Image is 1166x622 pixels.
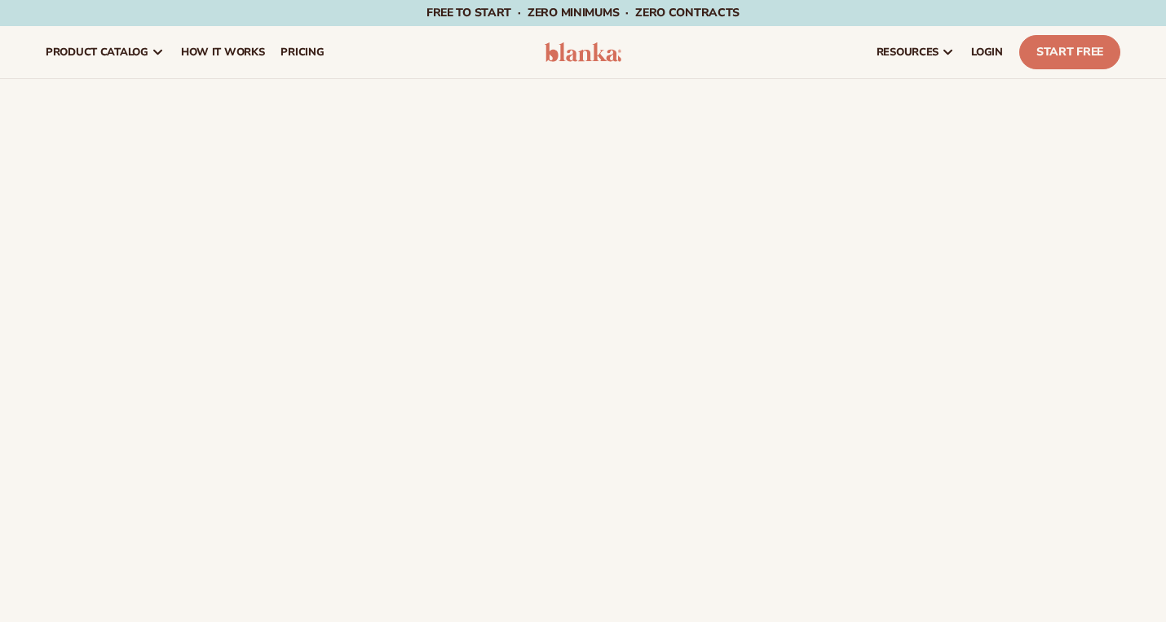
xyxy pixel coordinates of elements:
span: Free to start · ZERO minimums · ZERO contracts [426,5,740,20]
a: Start Free [1019,35,1120,69]
span: product catalog [46,46,148,59]
span: pricing [280,46,324,59]
a: resources [868,26,963,78]
img: logo [545,42,621,62]
span: resources [877,46,939,59]
a: pricing [272,26,332,78]
a: How It Works [173,26,273,78]
a: LOGIN [963,26,1011,78]
a: product catalog [38,26,173,78]
span: LOGIN [971,46,1003,59]
span: How It Works [181,46,265,59]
